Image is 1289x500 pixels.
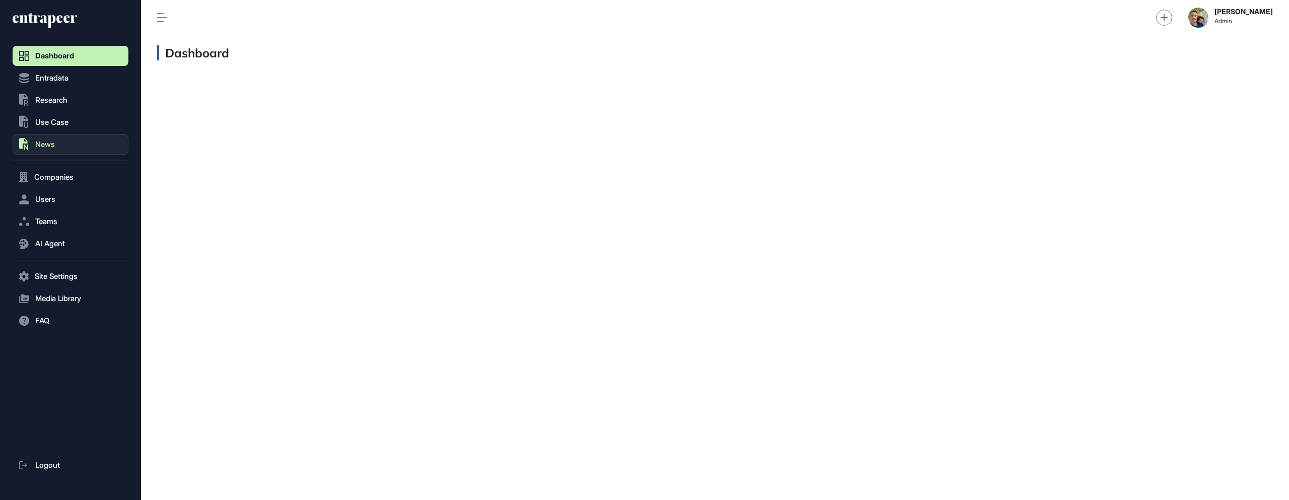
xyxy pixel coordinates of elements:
span: FAQ [35,317,49,325]
span: News [35,140,55,149]
span: Teams [35,218,57,226]
span: Logout [35,461,60,469]
button: Teams [13,211,128,232]
span: AI Agent [35,240,65,248]
button: News [13,134,128,155]
img: admin-avatar [1188,8,1208,28]
button: FAQ [13,311,128,331]
button: Entradata [13,68,128,88]
button: Use Case [13,112,128,132]
span: Entradata [35,74,68,82]
button: Users [13,189,128,209]
a: Dashboard [13,46,128,66]
span: Admin [1214,18,1273,25]
span: Media Library [35,295,81,303]
strong: [PERSON_NAME] [1214,8,1273,16]
span: Use Case [35,118,68,126]
button: Companies [13,167,128,187]
button: Media Library [13,289,128,309]
span: Companies [34,173,74,181]
button: Research [13,90,128,110]
span: Research [35,96,67,104]
a: Logout [13,455,128,475]
span: Dashboard [35,52,74,60]
h3: Dashboard [157,45,229,60]
button: Site Settings [13,266,128,287]
span: Site Settings [35,272,78,280]
button: AI Agent [13,234,128,254]
span: Users [35,195,55,203]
